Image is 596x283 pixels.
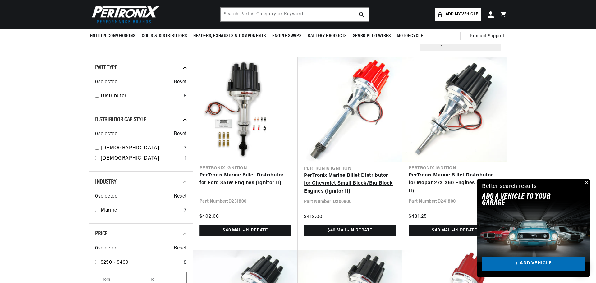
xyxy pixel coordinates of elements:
[184,207,187,215] div: 7
[409,171,501,195] a: PerTronix Marine Billet Distributor for Mopar 273-360 Engines (Ignitor II)
[95,78,117,86] span: 0 selected
[355,8,369,21] button: search button
[435,8,481,21] a: Add my vehicle
[139,29,190,43] summary: Coils & Distributors
[95,65,117,71] span: Part Type
[308,33,347,39] span: Battery Products
[394,29,426,43] summary: Motorcycle
[193,33,266,39] span: Headers, Exhausts & Components
[95,179,117,185] span: Industry
[185,155,187,163] div: 1
[190,29,269,43] summary: Headers, Exhausts & Components
[101,207,181,215] a: Marine
[350,29,394,43] summary: Spark Plug Wires
[305,29,350,43] summary: Battery Products
[95,130,117,138] span: 0 selected
[89,4,160,25] img: Pertronix
[184,144,187,153] div: 7
[269,29,305,43] summary: Engine Swaps
[101,144,181,153] a: [DEMOGRAPHIC_DATA]
[482,194,569,206] h2: Add A VEHICLE to your garage
[184,92,187,100] div: 8
[353,33,391,39] span: Spark Plug Wires
[142,33,187,39] span: Coils & Distributors
[89,29,139,43] summary: Ignition Conversions
[174,78,187,86] span: Reset
[95,244,117,253] span: 0 selected
[101,260,129,265] span: $250 - $499
[89,33,135,39] span: Ignition Conversions
[101,155,182,163] a: [DEMOGRAPHIC_DATA]
[304,172,396,196] a: PerTronix Marine Billet Distributor for Chevrolet Small Block/Big Block Engines (Ignitor II)
[174,244,187,253] span: Reset
[394,40,411,45] span: 8 results
[582,179,590,187] button: Close
[397,33,423,39] span: Motorcycle
[174,130,187,138] span: Reset
[184,259,187,267] div: 8
[95,193,117,201] span: 0 selected
[482,182,537,191] div: Better search results
[482,257,585,271] a: + ADD VEHICLE
[446,11,478,17] span: Add my vehicle
[272,33,301,39] span: Engine Swaps
[221,8,369,21] input: Search Part #, Category or Keyword
[174,193,187,201] span: Reset
[199,171,291,187] a: PerTronix Marine Billet Distributor for Ford 351W Engines (Ignitor II)
[470,33,504,40] span: Product Support
[95,231,108,237] span: Price
[101,92,181,100] a: Distributor
[95,117,147,123] span: Distributor Cap Style
[470,29,507,44] summary: Product Support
